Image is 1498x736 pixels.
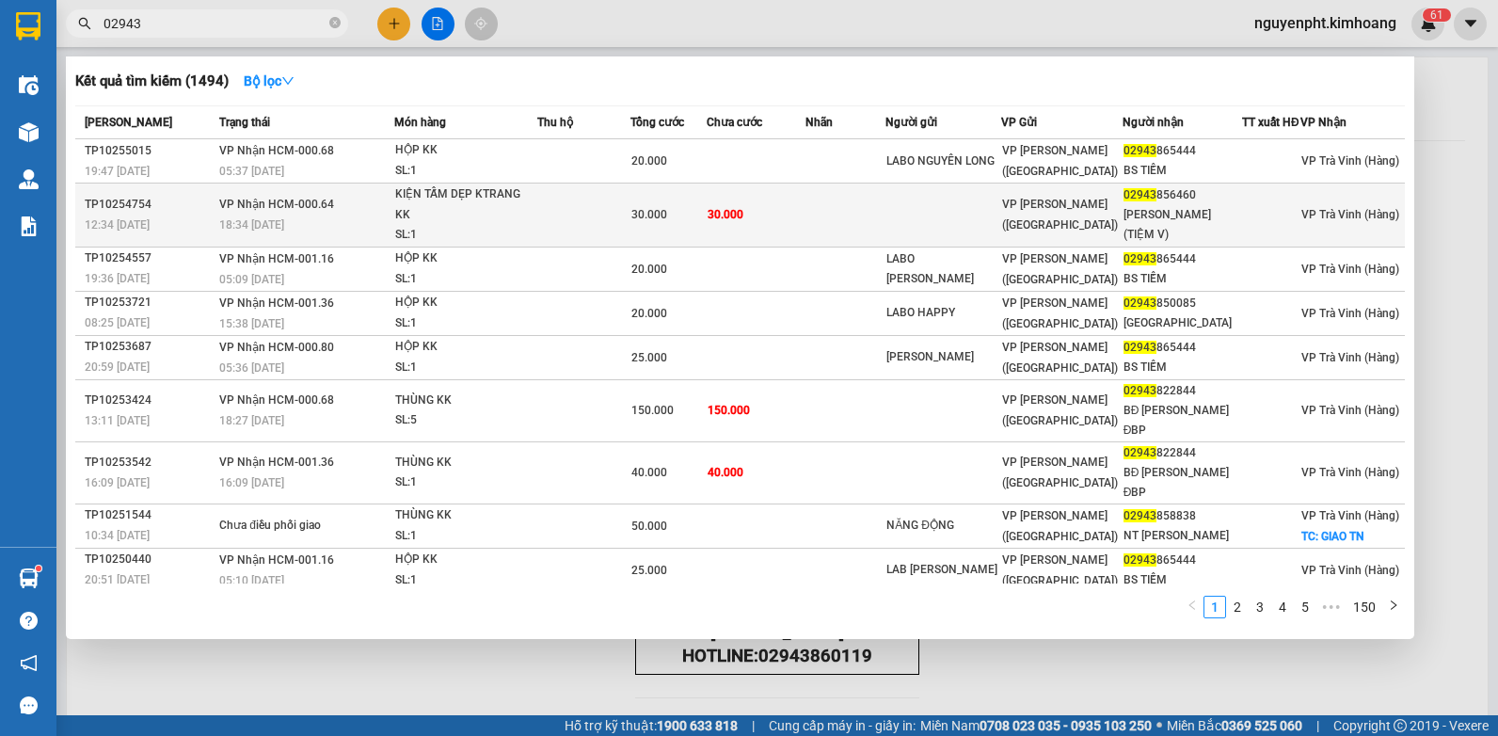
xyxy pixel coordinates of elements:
img: logo-vxr [16,12,40,40]
div: 865444 [1123,249,1241,269]
span: VP Trà Vinh (Hàng) [1301,404,1399,417]
span: 19:47 [DATE] [85,165,150,178]
span: VP [PERSON_NAME] ([GEOGRAPHIC_DATA]) [1002,393,1118,427]
div: HỘP KK [395,337,536,358]
span: VP Trà Vinh (Hàng) [1301,351,1399,364]
span: 30.000 [708,208,743,221]
div: 865444 [1123,338,1241,358]
div: LABO NGUYÊN LONG [886,152,1000,171]
div: SL: 1 [395,570,536,591]
span: Tổng cước [630,116,684,129]
button: Bộ lọcdown [229,66,310,96]
div: [PERSON_NAME] [886,347,1000,367]
span: VP [PERSON_NAME] ([GEOGRAPHIC_DATA]) [1002,341,1118,375]
span: left [1187,600,1198,611]
span: [PERSON_NAME] [101,102,215,120]
a: 150 [1347,597,1381,617]
span: VP Trà Vinh (Hàng) [1301,564,1399,577]
span: VP [PERSON_NAME] ([GEOGRAPHIC_DATA]) [8,63,189,99]
li: 3 [1249,596,1271,618]
div: BĐ [PERSON_NAME] ĐBP [1123,401,1241,440]
span: 25.000 [631,564,667,577]
strong: BIÊN NHẬN GỬI HÀNG [63,10,218,28]
img: warehouse-icon [19,169,39,189]
div: SL: 1 [395,526,536,547]
span: Trạng thái [219,116,270,129]
button: left [1181,596,1203,618]
div: HỘP KK [395,293,536,313]
span: 02943 [1123,144,1156,157]
div: SL: 1 [395,269,536,290]
span: VP Nhận HCM-001.16 [219,252,334,265]
div: KIỆN TẤM DẸP KTRANG KK [395,184,536,225]
a: 1 [1204,597,1225,617]
div: TP10254754 [85,195,214,215]
button: right [1382,596,1405,618]
div: TP10253721 [85,293,214,312]
span: 19:36 [DATE] [85,272,150,285]
span: 02943 [1123,446,1156,459]
div: 858838 [1123,506,1241,526]
input: Tìm tên, số ĐT hoặc mã đơn [104,13,326,34]
div: [GEOGRAPHIC_DATA] [1123,313,1241,333]
div: THÙNG KK [395,391,536,411]
div: SL: 1 [395,161,536,182]
span: VP Trà Vinh (Hàng) [1301,208,1399,221]
span: 02943 [1123,341,1156,354]
span: 18:27 [DATE] [219,414,284,427]
li: Next 5 Pages [1316,596,1347,618]
span: VP Trà Vinh (Hàng) [1301,509,1399,522]
span: 02943 [1123,509,1156,522]
span: 16:09 [DATE] [85,476,150,489]
span: close-circle [329,15,341,33]
div: SL: 1 [395,225,536,246]
div: LABO [PERSON_NAME] [886,249,1000,289]
div: BS TIỀM [1123,269,1241,289]
img: solution-icon [19,216,39,236]
span: 25.000 [631,351,667,364]
div: HỘP KK [395,248,536,269]
div: NĂNG ĐỘNG [886,516,1000,536]
span: Món hàng [394,116,446,129]
span: 05:10 [DATE] [219,574,284,587]
a: 2 [1227,597,1248,617]
span: VP Nhận HCM-000.68 [219,144,334,157]
div: TP10253424 [85,391,214,410]
span: 18:34 [DATE] [219,218,284,232]
span: 02943 [1123,553,1156,567]
span: 50.000 [631,520,667,533]
span: VP Nhận HCM-000.64 [219,198,334,211]
div: NT [PERSON_NAME] [1123,526,1241,546]
li: 1 [1203,596,1226,618]
span: 20.000 [631,154,667,168]
span: VP [PERSON_NAME] ([GEOGRAPHIC_DATA]) [1002,252,1118,286]
span: 10:34 [DATE] [85,529,150,542]
span: VP Nhận HCM-001.36 [219,296,334,310]
div: SL: 1 [395,472,536,493]
span: VP Trà Vinh (Hàng) [1301,263,1399,276]
div: BS TIỀM [1123,570,1241,590]
span: notification [20,654,38,672]
img: warehouse-icon [19,75,39,95]
div: TP10253542 [85,453,214,472]
span: 0915352894 - [8,102,215,120]
span: ••• [1316,596,1347,618]
span: VP [PERSON_NAME] ([GEOGRAPHIC_DATA]) [1002,198,1118,232]
div: TP10255015 [85,141,214,161]
li: 150 [1347,596,1382,618]
span: an [234,37,251,55]
span: 12:34 [DATE] [85,218,150,232]
span: 13:11 [DATE] [85,414,150,427]
div: TP10250440 [85,550,214,569]
div: HỘP KK [395,140,536,161]
div: THÙNG KK [395,505,536,526]
strong: Bộ lọc [244,73,295,88]
span: search [78,17,91,30]
p: GỬI: [8,37,275,55]
div: BS TIỀM [1123,161,1241,181]
span: VP Trà Vinh (Hàng) [1301,466,1399,479]
span: 15:38 [DATE] [219,317,284,330]
span: VP [PERSON_NAME] ([GEOGRAPHIC_DATA]) [1002,509,1118,543]
span: Người nhận [1123,116,1184,129]
span: 05:36 [DATE] [219,361,284,375]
